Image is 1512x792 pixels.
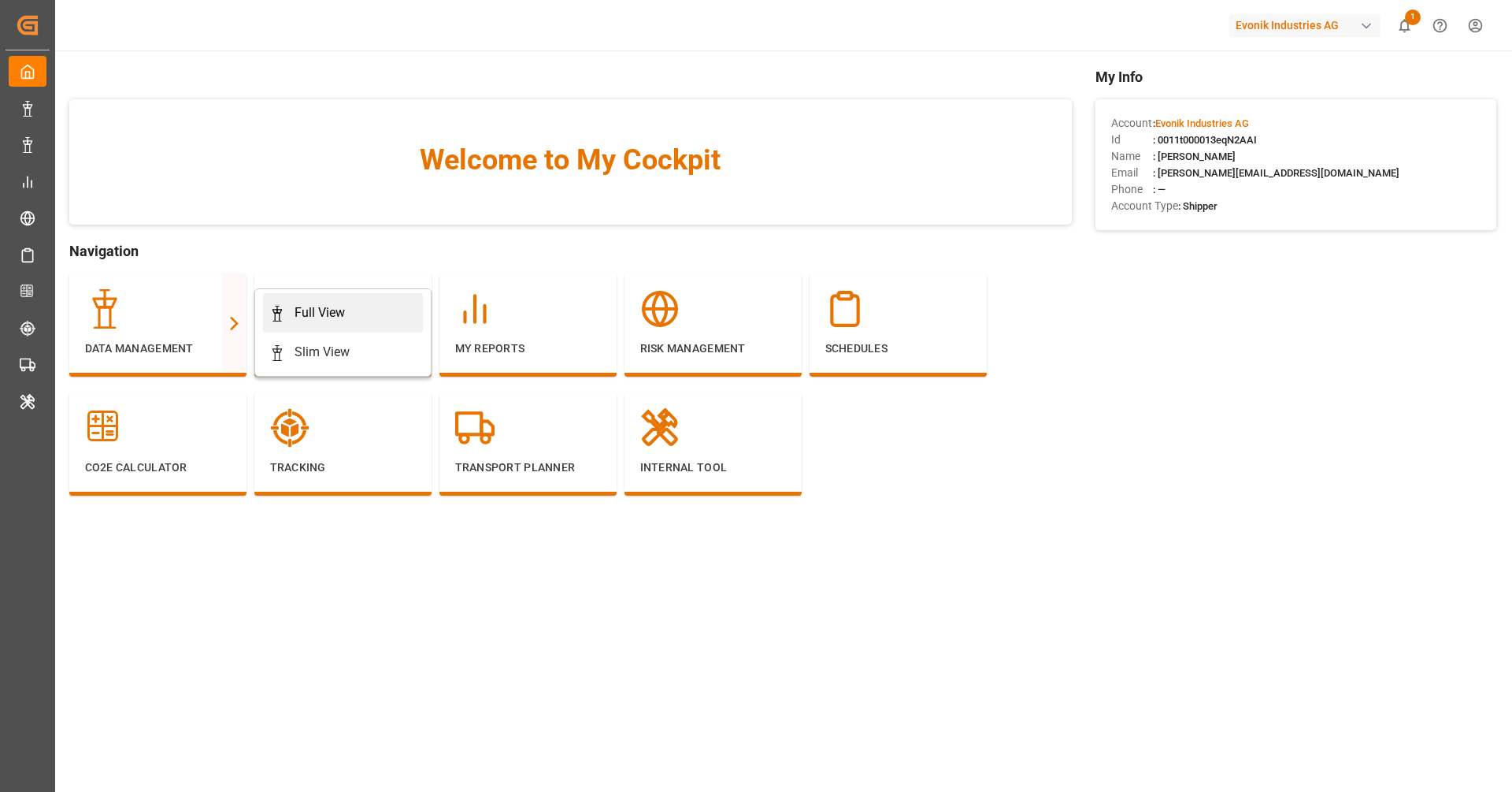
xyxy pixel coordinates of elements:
[1422,8,1458,43] button: Help Center
[1111,198,1178,214] span: Account Type
[270,459,416,476] p: Tracking
[1229,14,1380,37] div: Evonik Industries AG
[1405,9,1421,25] span: 1
[1153,117,1249,129] span: :
[85,340,231,357] p: Data Management
[455,340,601,357] p: My Reports
[1111,148,1153,165] span: Name
[263,293,423,333] a: Full View
[1111,115,1153,132] span: Account
[1153,151,1236,162] span: : [PERSON_NAME]
[1155,117,1249,129] span: Evonik Industries AG
[455,459,601,476] p: Transport Planner
[1153,184,1165,195] span: : —
[85,459,231,476] p: CO2e Calculator
[640,459,786,476] p: Internal Tool
[1153,167,1399,179] span: : [PERSON_NAME][EMAIL_ADDRESS][DOMAIN_NAME]
[1111,165,1153,181] span: Email
[1178,200,1217,212] span: : Shipper
[295,303,345,322] div: Full View
[1111,132,1153,148] span: Id
[263,333,423,372] a: Slim View
[295,343,350,362] div: Slim View
[640,340,786,357] p: Risk Management
[1153,134,1257,146] span: : 0011t000013eqN2AAI
[1111,181,1153,198] span: Phone
[1095,66,1496,87] span: My Info
[1229,10,1387,40] button: Evonik Industries AG
[69,240,1072,262] span: Navigation
[101,139,1040,181] span: Welcome to My Cockpit
[825,340,971,357] p: Schedules
[1387,8,1422,43] button: show 1 new notifications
